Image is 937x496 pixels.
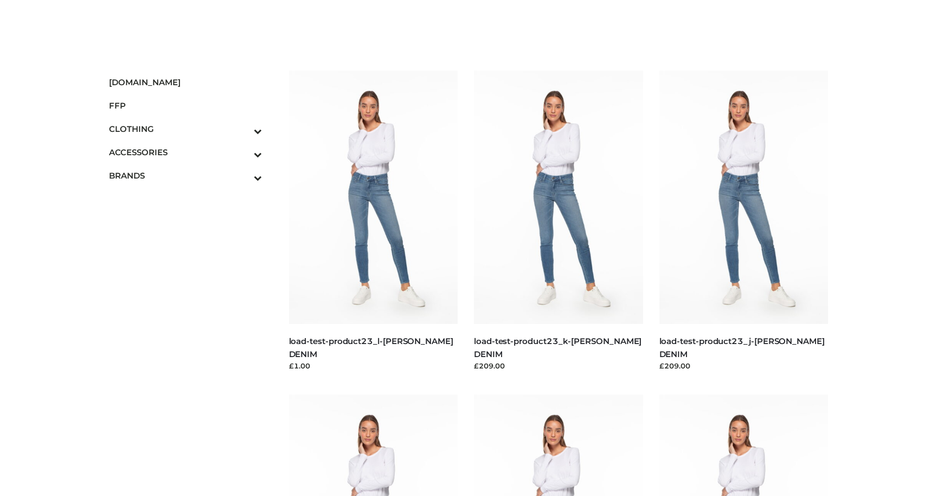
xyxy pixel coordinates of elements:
[659,360,829,371] div: £209.00
[474,71,643,324] img: load-test-product23_k-PARKER SMITH DENIM
[109,169,262,182] span: BRANDS
[109,99,262,112] span: FFP
[224,164,262,187] button: Toggle Submenu
[474,336,641,359] a: load-test-product23_k-[PERSON_NAME] DENIM
[109,123,262,135] span: CLOTHING
[109,164,262,187] a: BRANDSToggle Submenu
[109,71,262,94] a: [DOMAIN_NAME]
[224,117,262,141] button: Toggle Submenu
[224,141,262,164] button: Toggle Submenu
[109,76,262,88] span: [DOMAIN_NAME]
[109,141,262,164] a: ACCESSORIESToggle Submenu
[659,336,825,359] a: load-test-product23_j-[PERSON_NAME] DENIM
[109,94,262,117] a: FFP
[659,71,829,324] img: load-test-product23_j-PARKER SMITH DENIM
[109,146,262,158] span: ACCESSORIES
[289,336,453,359] a: load-test-product23_l-[PERSON_NAME] DENIM
[109,117,262,141] a: CLOTHINGToggle Submenu
[289,71,458,324] img: load-test-product23_l-PARKER SMITH DENIM
[289,360,458,371] div: £1.00
[474,360,643,371] div: £209.00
